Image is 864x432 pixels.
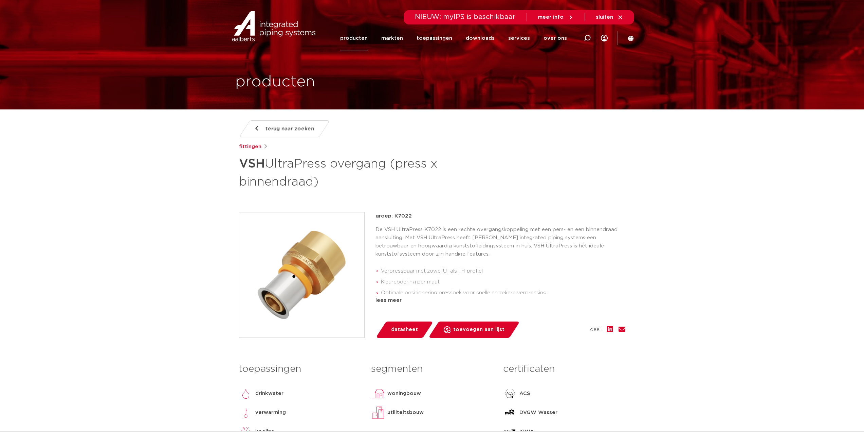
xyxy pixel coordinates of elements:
[371,387,385,400] img: woningbouw
[538,14,574,20] a: meer info
[503,406,517,419] img: DVGW Wasser
[381,266,625,277] li: Verpressbaar met zowel U- als TH-profiel
[508,25,530,51] a: services
[375,226,625,258] p: De VSH UltraPress K7022 is een rechte overgangskoppeling met een pers- en een binnendraad aanslui...
[255,390,283,398] p: drinkwater
[239,362,361,376] h3: toepassingen
[371,362,493,376] h3: segmenten
[239,154,494,190] h1: UltraPress overgang (press x binnendraad)
[538,15,564,20] span: meer info
[375,322,433,338] a: datasheet
[596,14,623,20] a: sluiten
[239,120,330,137] a: terug naar zoeken
[415,14,516,20] span: NIEUW: myIPS is beschikbaar
[596,15,613,20] span: sluiten
[519,409,557,417] p: DVGW Wasser
[519,390,530,398] p: ACS
[381,25,403,51] a: markten
[255,409,286,417] p: verwarming
[239,387,253,400] img: drinkwater
[387,409,424,417] p: utiliteitsbouw
[466,25,495,51] a: downloads
[265,123,314,134] span: terug naar zoeken
[371,406,385,419] img: utiliteitsbouw
[239,212,364,338] img: Product Image for VSH UltraPress overgang (press x binnendraad)
[239,406,253,419] img: verwarming
[381,288,625,298] li: Optimale positionering pressbek voor snelle en zekere verpressing
[375,212,625,220] p: groep: K7022
[239,143,261,151] a: fittingen
[381,277,625,288] li: Kleurcodering per maat
[544,25,567,51] a: over ons
[235,71,315,93] h1: producten
[590,326,602,334] span: deel:
[453,324,504,335] span: toevoegen aan lijst
[391,324,418,335] span: datasheet
[503,387,517,400] img: ACS
[340,25,567,51] nav: Menu
[340,25,368,51] a: producten
[387,390,421,398] p: woningbouw
[375,296,625,305] div: lees meer
[417,25,452,51] a: toepassingen
[239,158,265,170] strong: VSH
[503,362,625,376] h3: certificaten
